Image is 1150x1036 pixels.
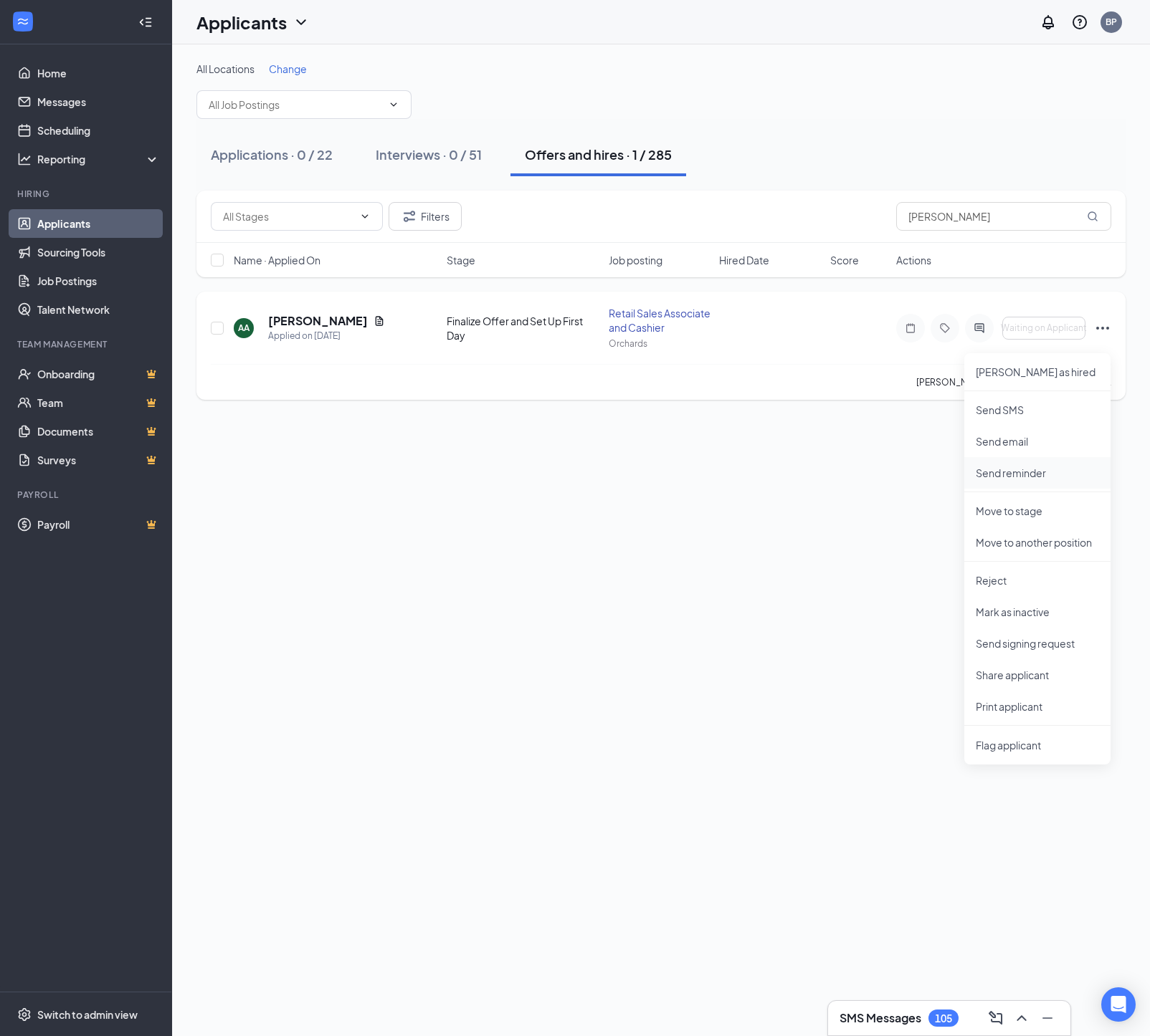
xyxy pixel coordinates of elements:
[238,322,250,334] div: AA
[1106,16,1117,28] div: BP
[1094,320,1111,337] svg: Ellipses
[896,253,931,267] span: Actions
[830,253,859,267] span: Score
[293,14,310,31] svg: ChevronDown
[17,152,32,166] svg: Analysis
[37,360,160,388] a: OnboardingCrown
[211,145,333,163] div: Applications · 0 / 22
[447,253,475,267] span: Stage
[609,306,711,335] div: Retail Sales Associate and Cashier
[1039,1009,1056,1027] svg: Minimize
[916,376,1111,388] p: [PERSON_NAME] has applied more than .
[17,188,157,200] div: Hiring
[388,99,399,110] svg: ChevronDown
[1001,323,1087,333] span: Waiting on Applicant
[971,322,988,334] svg: ActiveChat
[984,1007,1007,1030] button: ComposeMessage
[935,1012,952,1025] div: 105
[1010,1007,1033,1030] button: ChevronUp
[1101,987,1136,1022] div: Open Intercom Messenger
[525,145,672,163] div: Offers and hires · 1 / 285
[447,314,600,342] div: Finalize Offer and Set Up First Day
[37,417,160,446] a: DocumentsCrown
[987,1009,1004,1027] svg: ComposeMessage
[234,253,320,267] span: Name · Applied On
[840,1010,921,1026] h3: SMS Messages
[359,211,371,222] svg: ChevronDown
[37,152,161,166] div: Reporting
[16,14,30,29] svg: WorkstreamLogo
[223,208,353,224] input: All Stages
[1071,14,1088,31] svg: QuestionInfo
[37,1007,138,1022] div: Switch to admin view
[896,202,1111,231] input: Search in offers and hires
[936,322,954,334] svg: Tag
[268,313,368,329] h5: [PERSON_NAME]
[1013,1009,1030,1027] svg: ChevronUp
[401,208,418,225] svg: Filter
[37,116,160,145] a: Scheduling
[268,329,385,343] div: Applied on [DATE]
[609,253,662,267] span: Job posting
[389,202,462,231] button: Filter Filters
[37,87,160,116] a: Messages
[17,489,157,501] div: Payroll
[1040,14,1057,31] svg: Notifications
[37,238,160,267] a: Sourcing Tools
[1087,211,1098,222] svg: MagnifyingGlass
[37,209,160,238] a: Applicants
[374,315,385,327] svg: Document
[209,97,382,112] input: All Job Postings
[37,510,160,539] a: PayrollCrown
[902,322,919,334] svg: Note
[376,145,482,163] div: Interviews · 0 / 51
[196,62,255,75] span: All Locations
[37,446,160,474] a: SurveysCrown
[37,295,160,324] a: Talent Network
[196,10,287,34] h1: Applicants
[719,253,769,267] span: Hired Date
[17,338,157,350] div: Team Management
[269,62,307,75] span: Change
[37,388,160,417] a: TeamCrown
[37,59,160,87] a: Home
[609,337,711,350] div: Orchards
[17,1007,32,1022] svg: Settings
[1036,1007,1059,1030] button: Minimize
[138,15,153,29] svg: Collapse
[37,267,160,295] a: Job Postings
[1002,317,1085,340] button: Waiting on Applicant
